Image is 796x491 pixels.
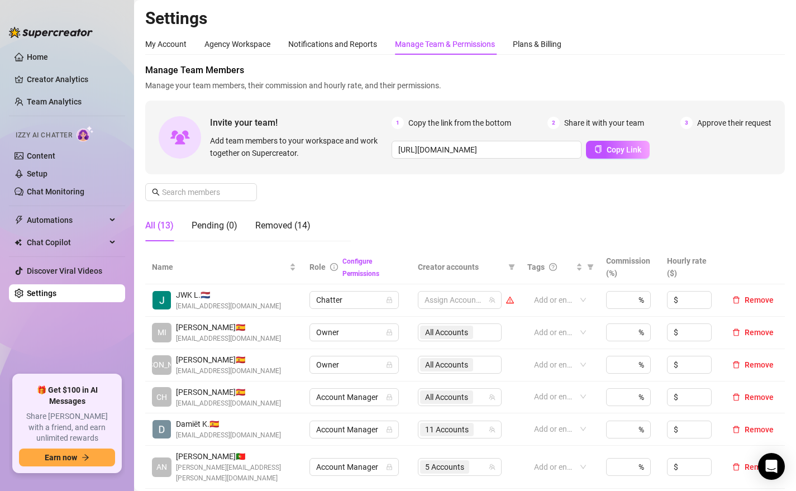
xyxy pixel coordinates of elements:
[732,463,740,471] span: delete
[697,117,771,129] span: Approve their request
[15,216,23,225] span: thunderbolt
[386,297,393,303] span: lock
[732,296,740,304] span: delete
[152,291,171,309] img: JWK Logistics
[745,393,774,402] span: Remove
[156,391,167,403] span: CH
[386,426,393,433] span: lock
[19,449,115,466] button: Earn nowarrow-right
[27,151,55,160] a: Content
[27,53,48,61] a: Home
[386,329,393,336] span: lock
[176,301,281,312] span: [EMAIL_ADDRESS][DOMAIN_NAME]
[176,430,281,441] span: [EMAIL_ADDRESS][DOMAIN_NAME]
[506,259,517,275] span: filter
[607,145,641,154] span: Copy Link
[132,359,192,371] span: [PERSON_NAME]
[9,27,93,38] img: logo-BBDzfeDw.svg
[176,321,281,333] span: [PERSON_NAME] 🇪🇸
[316,459,392,475] span: Account Manager
[145,219,174,232] div: All (13)
[547,117,560,129] span: 2
[27,169,47,178] a: Setup
[732,328,740,336] span: delete
[152,261,287,273] span: Name
[420,390,473,404] span: All Accounts
[342,258,379,278] a: Configure Permissions
[255,219,311,232] div: Removed (14)
[660,250,721,284] th: Hourly rate ($)
[586,141,650,159] button: Copy Link
[408,117,511,129] span: Copy the link from the bottom
[489,394,495,401] span: team
[728,390,778,404] button: Remove
[513,38,561,50] div: Plans & Billing
[732,361,740,369] span: delete
[45,453,77,462] span: Earn now
[420,423,474,436] span: 11 Accounts
[16,130,72,141] span: Izzy AI Chatter
[204,38,270,50] div: Agency Workspace
[288,38,377,50] div: Notifications and Reports
[82,454,89,461] span: arrow-right
[728,293,778,307] button: Remove
[316,356,392,373] span: Owner
[152,188,160,196] span: search
[145,64,785,77] span: Manage Team Members
[27,289,56,298] a: Settings
[176,354,281,366] span: [PERSON_NAME] 🇪🇸
[192,219,237,232] div: Pending (0)
[176,463,296,484] span: [PERSON_NAME][EMAIL_ADDRESS][PERSON_NAME][DOMAIN_NAME]
[176,366,281,376] span: [EMAIL_ADDRESS][DOMAIN_NAME]
[745,295,774,304] span: Remove
[27,233,106,251] span: Chat Copilot
[392,117,404,129] span: 1
[316,324,392,341] span: Owner
[156,461,167,473] span: AN
[386,464,393,470] span: lock
[489,464,495,470] span: team
[386,394,393,401] span: lock
[176,333,281,344] span: [EMAIL_ADDRESS][DOMAIN_NAME]
[27,70,116,88] a: Creator Analytics
[27,97,82,106] a: Team Analytics
[158,326,166,339] span: MI
[316,292,392,308] span: Chatter
[489,426,495,433] span: team
[728,326,778,339] button: Remove
[728,460,778,474] button: Remove
[425,423,469,436] span: 11 Accounts
[587,264,594,270] span: filter
[152,420,171,438] img: Damiët Korver
[508,264,515,270] span: filter
[176,386,281,398] span: [PERSON_NAME] 🇪🇸
[176,418,281,430] span: Damiët K. 🇪🇸
[585,259,596,275] span: filter
[506,296,514,304] span: warning
[386,361,393,368] span: lock
[330,263,338,271] span: info-circle
[599,250,660,284] th: Commission (%)
[489,297,495,303] span: team
[27,266,102,275] a: Discover Viral Videos
[176,289,281,301] span: JWK L. 🇳🇱
[745,328,774,337] span: Remove
[728,423,778,436] button: Remove
[210,135,387,159] span: Add team members to your workspace and work together on Supercreator.
[425,391,468,403] span: All Accounts
[77,126,94,142] img: AI Chatter
[316,421,392,438] span: Account Manager
[527,261,545,273] span: Tags
[564,117,644,129] span: Share it with your team
[425,461,464,473] span: 5 Accounts
[176,450,296,463] span: [PERSON_NAME] 🇵🇹
[162,186,241,198] input: Search members
[732,393,740,401] span: delete
[210,116,392,130] span: Invite your team!
[145,8,785,29] h2: Settings
[418,261,504,273] span: Creator accounts
[145,79,785,92] span: Manage your team members, their commission and hourly rate, and their permissions.
[745,360,774,369] span: Remove
[145,38,187,50] div: My Account
[732,426,740,433] span: delete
